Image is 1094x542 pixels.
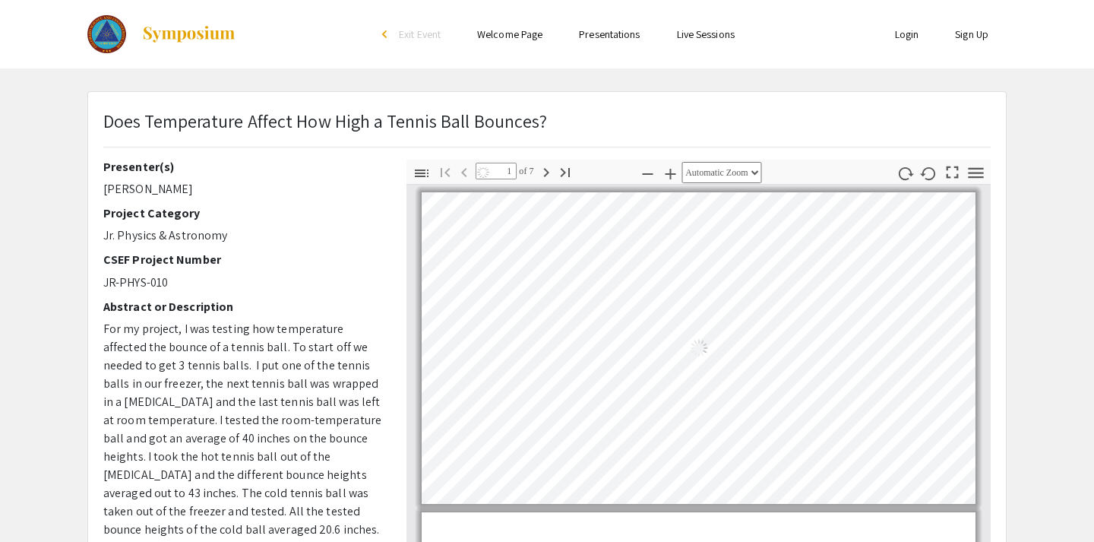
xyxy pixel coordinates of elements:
[579,27,640,41] a: Presentations
[552,160,578,182] button: Go to Last Page
[11,474,65,531] iframe: Chat
[677,27,735,41] a: Live Sessions
[103,252,384,267] h2: CSEF Project Number
[634,162,660,184] button: Zoom Out
[87,15,126,53] img: The 2023 Colorado Science & Engineering Fair
[533,160,559,182] button: Next Page
[103,107,548,135] p: Does Temperature Affect How High a Tennis Ball Bounces?
[476,163,517,179] input: Page
[657,162,683,184] button: Zoom In
[103,206,384,220] h2: Project Category
[432,160,458,182] button: Go to First Page
[517,163,534,179] span: of 7
[415,185,982,511] div: Page 1
[87,15,236,53] a: The 2023 Colorado Science & Engineering Fair
[409,162,435,184] button: Toggle Sidebar
[477,27,542,41] a: Welcome Page
[916,162,942,184] button: Rotate Counterclockwise
[893,162,919,184] button: Rotate Clockwise
[963,162,989,184] button: Tools
[955,27,988,41] a: Sign Up
[681,162,761,183] select: Zoom
[940,160,966,182] button: Switch to Presentation Mode
[382,30,391,39] div: arrow_back_ios
[895,27,919,41] a: Login
[399,27,441,41] span: Exit Event
[103,274,384,292] p: JR-PHYS-010
[103,180,384,198] p: [PERSON_NAME]
[451,160,477,182] button: Previous Page
[103,227,384,245] p: Jr. Physics & Astronomy
[141,25,236,43] img: Symposium by ForagerOne
[103,160,384,174] h2: Presenter(s)
[103,300,384,314] h2: Abstract or Description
